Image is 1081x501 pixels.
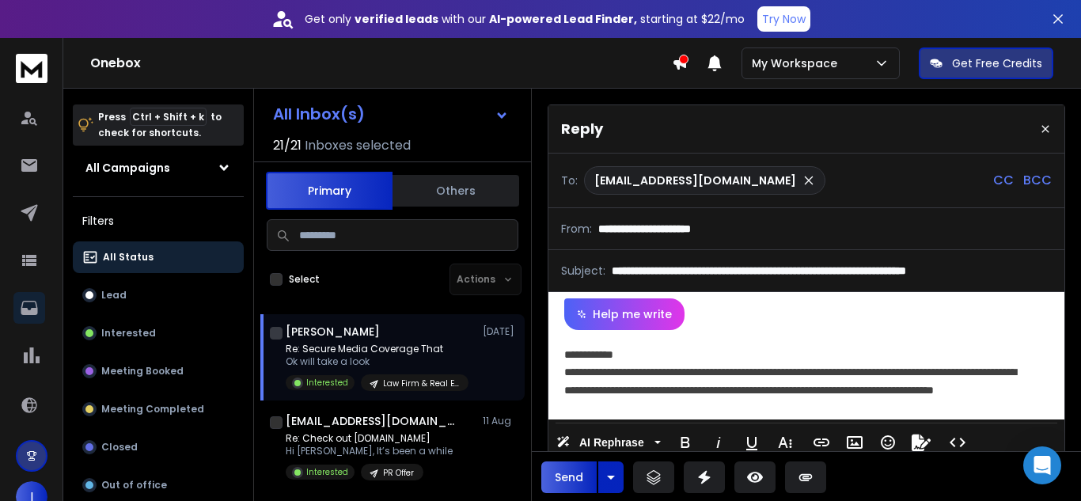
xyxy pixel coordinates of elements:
[73,469,244,501] button: Out of office
[101,289,127,302] p: Lead
[73,152,244,184] button: All Campaigns
[73,355,244,387] button: Meeting Booked
[16,54,47,83] img: logo
[101,365,184,378] p: Meeting Booked
[289,273,320,286] label: Select
[73,431,244,463] button: Closed
[286,324,380,340] h1: [PERSON_NAME]
[737,427,767,458] button: Underline (Ctrl+U)
[561,263,605,279] p: Subject:
[73,210,244,232] h3: Filters
[670,427,700,458] button: Bold (Ctrl+B)
[553,427,664,458] button: AI Rephrase
[757,6,810,32] button: Try Now
[85,160,170,176] h1: All Campaigns
[101,441,138,454] p: Closed
[73,241,244,273] button: All Status
[919,47,1053,79] button: Get Free Credits
[1023,446,1061,484] div: Open Intercom Messenger
[355,11,438,27] strong: verified leads
[770,427,800,458] button: More Text
[561,118,603,140] p: Reply
[306,466,348,478] p: Interested
[101,403,204,416] p: Meeting Completed
[752,55,844,71] p: My Workspace
[594,173,796,188] p: [EMAIL_ADDRESS][DOMAIN_NAME]
[576,436,647,450] span: AI Rephrase
[561,173,578,188] p: To:
[483,325,518,338] p: [DATE]
[762,11,806,27] p: Try Now
[906,427,936,458] button: Signature
[393,173,519,208] button: Others
[483,415,518,427] p: 11 Aug
[273,106,365,122] h1: All Inbox(s)
[73,393,244,425] button: Meeting Completed
[489,11,637,27] strong: AI-powered Lead Finder,
[952,55,1042,71] p: Get Free Credits
[73,317,244,349] button: Interested
[305,11,745,27] p: Get only with our starting at $22/mo
[383,378,459,389] p: Law Firm & Real Estate
[541,461,597,493] button: Send
[90,54,672,73] h1: Onebox
[266,172,393,210] button: Primary
[273,136,302,155] span: 21 / 21
[1023,171,1052,190] p: BCC
[564,298,685,330] button: Help me write
[704,427,734,458] button: Italic (Ctrl+I)
[98,109,222,141] p: Press to check for shortcuts.
[101,327,156,340] p: Interested
[286,445,453,457] p: Hi [PERSON_NAME], It’s been a while
[103,251,154,264] p: All Status
[286,343,468,355] p: Re: Secure Media Coverage That
[306,377,348,389] p: Interested
[286,413,460,429] h1: [EMAIL_ADDRESS][DOMAIN_NAME]
[286,355,468,368] p: Ok will take a look
[286,432,453,445] p: Re: Check out [DOMAIN_NAME]
[101,479,167,492] p: Out of office
[561,221,592,237] p: From:
[873,427,903,458] button: Emoticons
[130,108,207,126] span: Ctrl + Shift + k
[993,171,1014,190] p: CC
[806,427,836,458] button: Insert Link (Ctrl+K)
[305,136,411,155] h3: Inboxes selected
[383,467,414,479] p: PR Offer
[260,98,522,130] button: All Inbox(s)
[840,427,870,458] button: Insert Image (Ctrl+P)
[943,427,973,458] button: Code View
[73,279,244,311] button: Lead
